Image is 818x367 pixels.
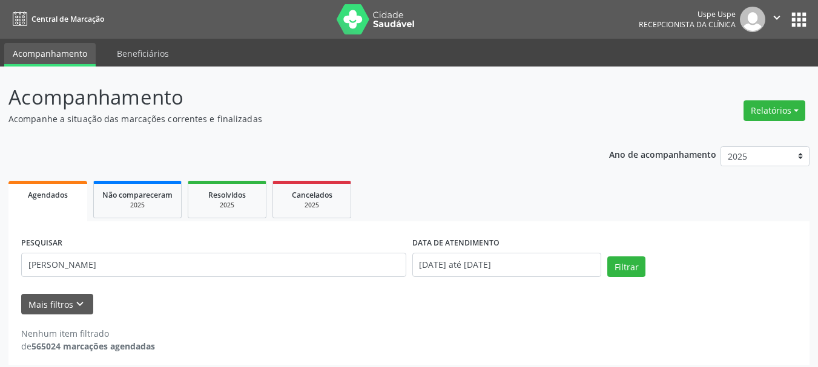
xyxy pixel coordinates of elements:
[197,201,257,210] div: 2025
[21,234,62,253] label: PESQUISAR
[8,9,104,29] a: Central de Marcação
[788,9,810,30] button: apps
[21,340,155,352] div: de
[412,234,500,253] label: DATA DE ATENDIMENTO
[108,43,177,64] a: Beneficiários
[639,19,736,30] span: Recepcionista da clínica
[21,294,93,315] button: Mais filtroskeyboard_arrow_down
[8,112,569,125] p: Acompanhe a situação das marcações correntes e finalizadas
[31,340,155,352] strong: 565024 marcações agendadas
[31,14,104,24] span: Central de Marcação
[21,253,406,277] input: Nome, código do beneficiário ou CPF
[8,82,569,112] p: Acompanhamento
[73,297,87,311] i: keyboard_arrow_down
[102,190,173,200] span: Não compareceram
[21,327,155,340] div: Nenhum item filtrado
[765,7,788,32] button: 
[208,190,246,200] span: Resolvidos
[609,146,716,161] p: Ano de acompanhamento
[740,7,765,32] img: img
[639,9,736,19] div: Uspe Uspe
[282,201,342,210] div: 2025
[607,256,645,277] button: Filtrar
[102,201,173,210] div: 2025
[4,43,96,67] a: Acompanhamento
[292,190,332,200] span: Cancelados
[744,100,805,121] button: Relatórios
[770,11,783,24] i: 
[412,253,602,277] input: Selecione um intervalo
[28,190,68,200] span: Agendados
